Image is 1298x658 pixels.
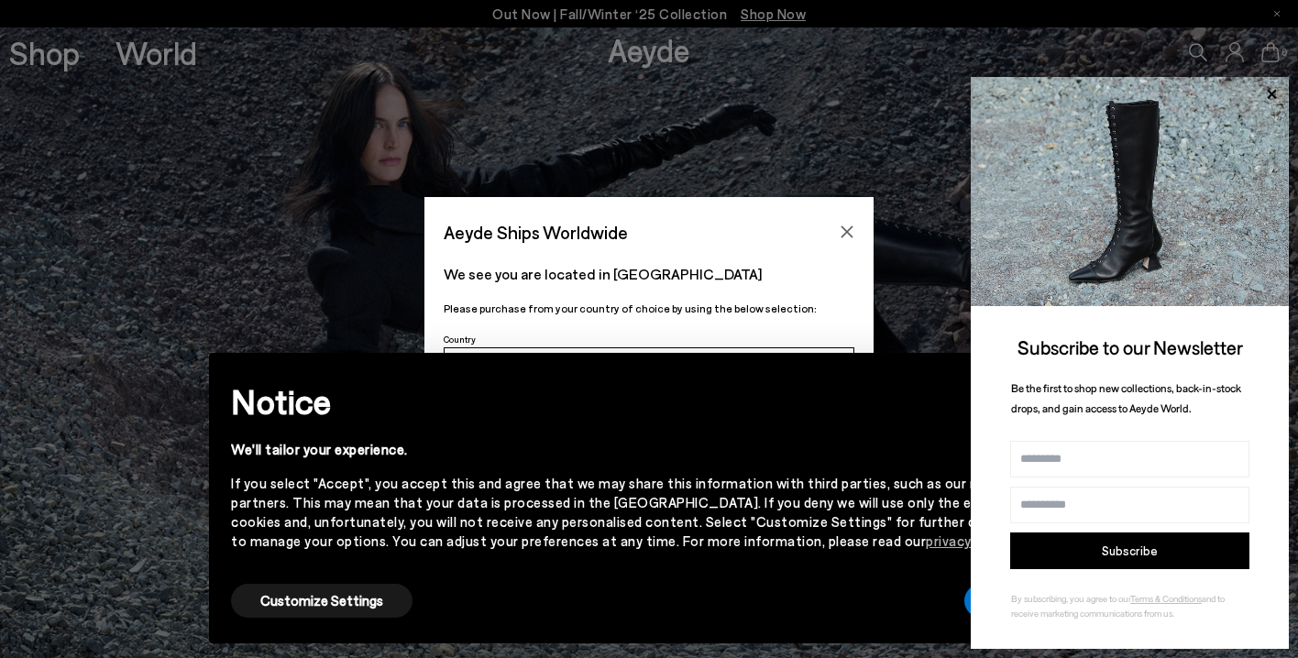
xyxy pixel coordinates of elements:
[444,263,854,285] p: We see you are located in [GEOGRAPHIC_DATA]
[926,532,1011,549] a: privacy policy
[444,216,628,248] span: Aeyde Ships Worldwide
[1010,532,1249,569] button: Subscribe
[444,334,476,345] span: Country
[1017,335,1243,358] span: Subscribe to our Newsletter
[231,378,1038,425] h2: Notice
[231,474,1038,551] div: If you select "Accept", you accept this and agree that we may share this information with third p...
[444,300,854,317] p: Please purchase from your country of choice by using the below selection:
[231,440,1038,459] div: We'll tailor your experience.
[971,77,1289,306] img: 2a6287a1333c9a56320fd6e7b3c4a9a9.jpg
[964,584,1067,618] button: Accept
[1130,593,1202,604] a: Terms & Conditions
[231,584,412,618] button: Customize Settings
[833,218,861,246] button: Close
[1011,593,1130,604] span: By subscribing, you agree to our
[1011,381,1241,415] span: Be the first to shop new collections, back-in-stock drops, and gain access to Aeyde World.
